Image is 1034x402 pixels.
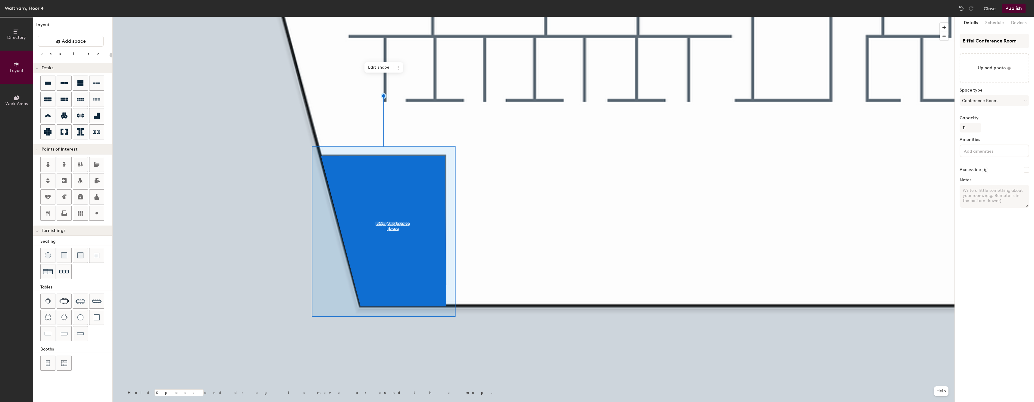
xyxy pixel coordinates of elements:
[960,95,1029,106] button: Conference Room
[61,252,67,258] img: Cushion
[960,167,981,172] label: Accessible
[40,248,55,263] button: Stool
[61,331,67,337] img: Table (1x3)
[1007,17,1030,29] button: Devices
[57,294,72,309] button: Six seat table
[94,252,100,258] img: Couch (corner)
[45,331,51,337] img: Table (1x2)
[73,294,88,309] button: Eight seat table
[5,5,44,12] div: Waltham, Floor 4
[40,264,55,279] button: Couch (x2)
[89,248,104,263] button: Couch (corner)
[968,5,974,11] img: Redo
[33,22,112,31] h1: Layout
[40,284,112,291] div: Tables
[984,4,996,13] button: Close
[45,252,51,258] img: Stool
[76,296,85,306] img: Eight seat table
[40,310,55,325] button: Four seat round table
[89,294,104,309] button: Ten seat table
[92,296,102,306] img: Ten seat table
[57,310,72,325] button: Six seat round table
[61,360,67,366] img: Six seat booth
[57,248,72,263] button: Cushion
[40,346,112,353] div: Booths
[1002,4,1026,13] button: Publish
[934,386,948,396] button: Help
[59,267,69,276] img: Couch (x3)
[59,298,69,304] img: Six seat table
[40,356,55,371] button: Four seat booth
[57,326,72,341] button: Table (1x3)
[57,356,72,371] button: Six seat booth
[57,264,72,279] button: Couch (x3)
[960,116,1029,120] label: Capacity
[42,228,65,233] span: Furnishings
[45,298,51,304] img: Four seat table
[958,5,964,11] img: Undo
[40,294,55,309] button: Four seat table
[963,147,1017,154] input: Add amenities
[77,314,83,320] img: Table (round)
[960,137,1029,142] label: Amenities
[38,36,104,47] button: Add space
[42,147,77,152] span: Points of Interest
[45,360,51,366] img: Four seat booth
[40,51,107,56] div: Resize
[960,17,982,29] button: Details
[5,101,28,106] span: Work Areas
[10,68,23,73] span: Layout
[960,178,1029,182] label: Notes
[73,326,88,341] button: Table (1x4)
[42,66,53,70] span: Desks
[364,62,393,73] span: Edit shape
[960,88,1029,93] label: Space type
[73,248,88,263] button: Couch (middle)
[45,314,51,320] img: Four seat round table
[43,267,53,276] img: Couch (x2)
[7,35,26,40] span: Directory
[94,314,100,320] img: Table (1x1)
[61,314,67,320] img: Six seat round table
[73,310,88,325] button: Table (round)
[77,252,83,258] img: Couch (middle)
[982,17,1007,29] button: Schedule
[62,38,86,44] span: Add space
[89,310,104,325] button: Table (1x1)
[77,331,84,337] img: Table (1x4)
[40,238,112,245] div: Seating
[40,326,55,341] button: Table (1x2)
[960,53,1029,83] button: Upload photo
